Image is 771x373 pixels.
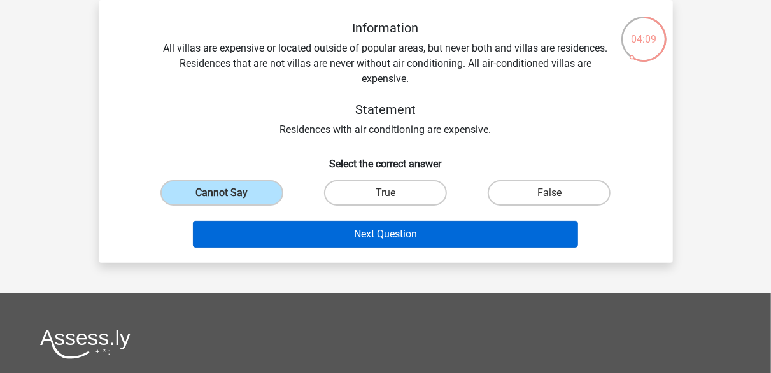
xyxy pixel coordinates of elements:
img: Assessly logo [40,329,131,359]
h5: Statement [160,102,612,117]
label: Cannot Say [160,180,283,206]
h6: Select the correct answer [119,148,653,170]
div: All villas are expensive or located outside of popular areas, but never both and villas are resid... [119,20,653,137]
button: Next Question [193,221,578,248]
label: False [488,180,611,206]
div: 04:09 [620,15,668,47]
h5: Information [160,20,612,36]
label: True [324,180,447,206]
